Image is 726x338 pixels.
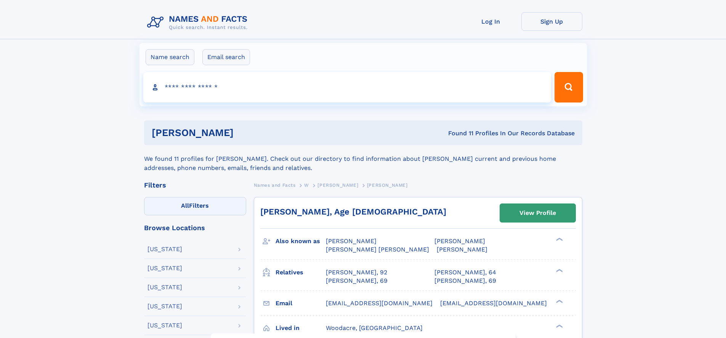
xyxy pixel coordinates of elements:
[276,266,326,279] h3: Relatives
[555,72,583,103] button: Search Button
[317,183,358,188] span: [PERSON_NAME]
[147,284,182,290] div: [US_STATE]
[317,180,358,190] a: [PERSON_NAME]
[460,12,521,31] a: Log In
[500,204,575,222] a: View Profile
[143,72,551,103] input: search input
[521,12,582,31] a: Sign Up
[146,49,194,65] label: Name search
[254,180,296,190] a: Names and Facts
[304,183,309,188] span: W
[434,268,496,277] a: [PERSON_NAME], 64
[326,246,429,253] span: [PERSON_NAME] [PERSON_NAME]
[147,303,182,309] div: [US_STATE]
[144,224,246,231] div: Browse Locations
[326,237,377,245] span: [PERSON_NAME]
[367,183,408,188] span: [PERSON_NAME]
[147,265,182,271] div: [US_STATE]
[326,324,423,332] span: Woodacre, [GEOGRAPHIC_DATA]
[554,237,563,242] div: ❯
[304,180,309,190] a: W
[144,12,254,33] img: Logo Names and Facts
[202,49,250,65] label: Email search
[152,128,341,138] h1: [PERSON_NAME]
[554,299,563,304] div: ❯
[437,246,487,253] span: [PERSON_NAME]
[276,322,326,335] h3: Lived in
[144,182,246,189] div: Filters
[326,300,433,307] span: [EMAIL_ADDRESS][DOMAIN_NAME]
[434,277,496,285] a: [PERSON_NAME], 69
[147,246,182,252] div: [US_STATE]
[519,204,556,222] div: View Profile
[326,277,388,285] a: [PERSON_NAME], 69
[554,268,563,273] div: ❯
[440,300,547,307] span: [EMAIL_ADDRESS][DOMAIN_NAME]
[144,197,246,215] label: Filters
[144,145,582,173] div: We found 11 profiles for [PERSON_NAME]. Check out our directory to find information about [PERSON...
[326,268,387,277] a: [PERSON_NAME], 92
[341,129,575,138] div: Found 11 Profiles In Our Records Database
[276,297,326,310] h3: Email
[434,237,485,245] span: [PERSON_NAME]
[554,324,563,328] div: ❯
[260,207,446,216] a: [PERSON_NAME], Age [DEMOGRAPHIC_DATA]
[147,322,182,328] div: [US_STATE]
[181,202,189,209] span: All
[276,235,326,248] h3: Also known as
